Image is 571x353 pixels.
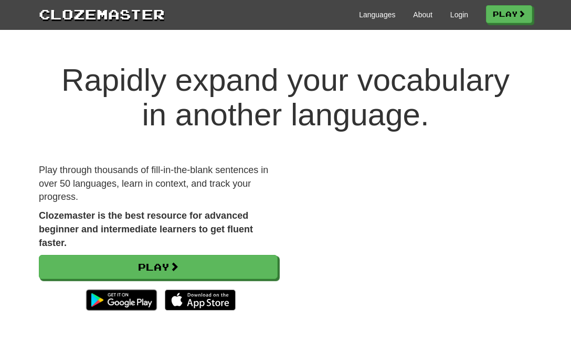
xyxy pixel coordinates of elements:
[359,9,395,20] a: Languages
[39,255,278,279] a: Play
[81,284,162,316] img: Get it on Google Play
[486,5,532,23] a: Play
[165,290,236,311] img: Download_on_the_App_Store_Badge_US-UK_135x40-25178aeef6eb6b83b96f5f2d004eda3bffbb37122de64afbaef7...
[413,9,432,20] a: About
[39,210,253,248] strong: Clozemaster is the best resource for advanced beginner and intermediate learners to get fluent fa...
[39,4,165,24] a: Clozemaster
[39,164,278,204] p: Play through thousands of fill-in-the-blank sentences in over 50 languages, learn in context, and...
[450,9,468,20] a: Login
